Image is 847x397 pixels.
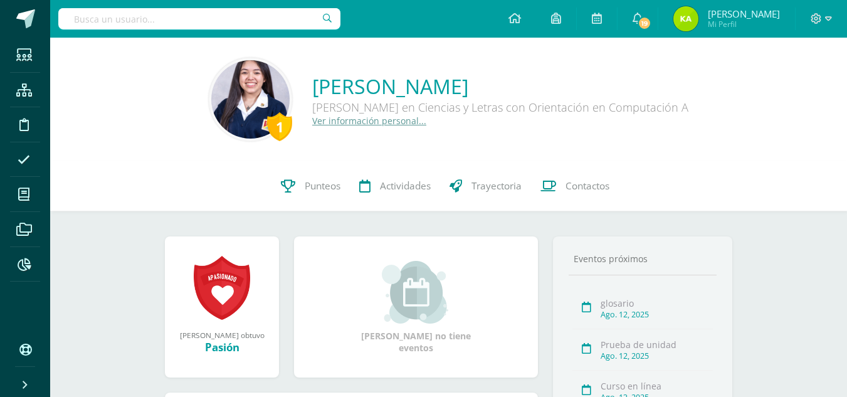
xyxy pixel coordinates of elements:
[58,8,340,29] input: Busca un usuario...
[312,115,426,127] a: Ver información personal...
[211,60,290,139] img: d29a8aca2f0352123a6ba0366c076b8a.png
[350,161,440,211] a: Actividades
[569,253,717,265] div: Eventos próximos
[271,161,350,211] a: Punteos
[382,261,450,324] img: event_small.png
[380,179,431,193] span: Actividades
[566,179,609,193] span: Contactos
[673,6,698,31] img: d6f4a965678b72818fa0429cbf0648b7.png
[440,161,531,211] a: Trayectoria
[601,351,713,361] div: Ago. 12, 2025
[305,179,340,193] span: Punteos
[312,73,688,100] a: [PERSON_NAME]
[708,19,780,29] span: Mi Perfil
[638,16,651,30] span: 19
[601,309,713,320] div: Ago. 12, 2025
[354,261,479,354] div: [PERSON_NAME] no tiene eventos
[312,100,688,115] div: [PERSON_NAME] en Ciencias y Letras con Orientación en Computación A
[601,339,713,351] div: Prueba de unidad
[601,297,713,309] div: glosario
[708,8,780,20] span: [PERSON_NAME]
[601,380,713,392] div: Curso en línea
[177,340,266,354] div: Pasión
[531,161,619,211] a: Contactos
[267,112,292,141] div: 1
[471,179,522,193] span: Trayectoria
[177,330,266,340] div: [PERSON_NAME] obtuvo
